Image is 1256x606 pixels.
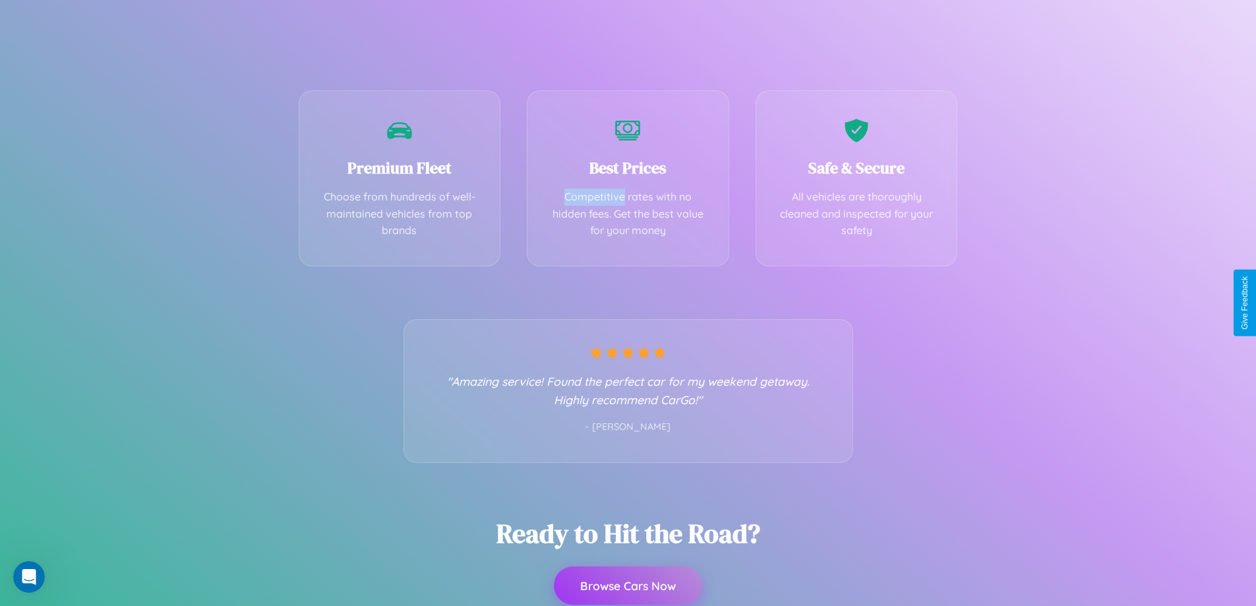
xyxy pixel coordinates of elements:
p: Choose from hundreds of well-maintained vehicles from top brands [319,189,481,239]
button: Browse Cars Now [554,566,702,605]
h3: Best Prices [547,157,709,179]
p: - [PERSON_NAME] [431,419,826,436]
h2: Ready to Hit the Road? [496,516,760,551]
p: "Amazing service! Found the perfect car for my weekend getaway. Highly recommend CarGo!" [431,372,826,409]
p: All vehicles are thoroughly cleaned and inspected for your safety [776,189,938,239]
iframe: Intercom live chat [13,561,45,593]
div: Give Feedback [1240,276,1249,330]
p: Competitive rates with no hidden fees. Get the best value for your money [547,189,709,239]
h3: Premium Fleet [319,157,481,179]
h3: Safe & Secure [776,157,938,179]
